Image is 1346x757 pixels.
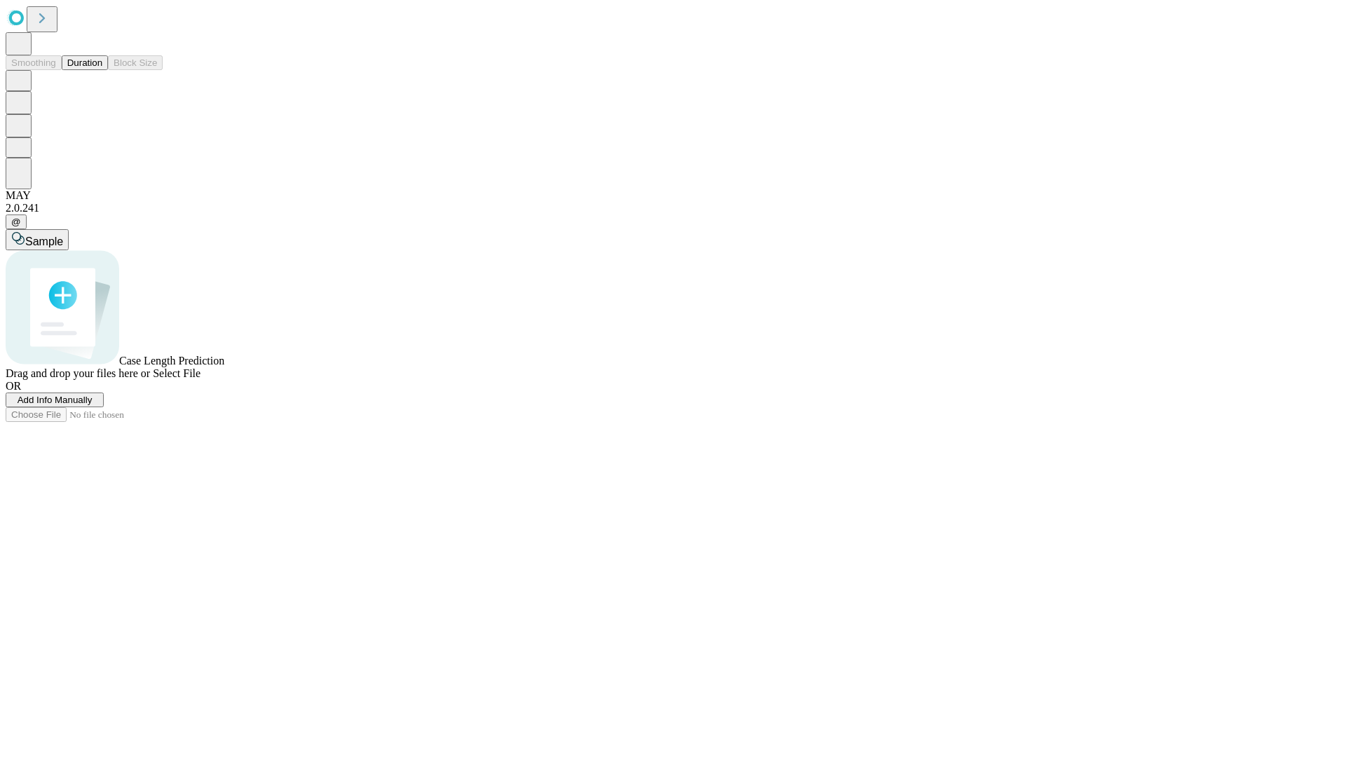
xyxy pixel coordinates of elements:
[6,189,1340,202] div: MAY
[153,367,200,379] span: Select File
[18,395,93,405] span: Add Info Manually
[6,55,62,70] button: Smoothing
[6,229,69,250] button: Sample
[11,217,21,227] span: @
[6,393,104,407] button: Add Info Manually
[108,55,163,70] button: Block Size
[6,214,27,229] button: @
[25,236,63,247] span: Sample
[6,367,150,379] span: Drag and drop your files here or
[6,380,21,392] span: OR
[119,355,224,367] span: Case Length Prediction
[62,55,108,70] button: Duration
[6,202,1340,214] div: 2.0.241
